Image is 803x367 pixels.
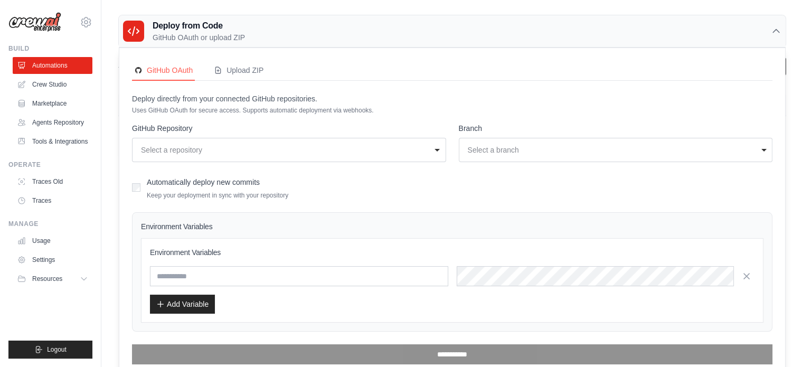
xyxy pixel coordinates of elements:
[13,192,92,209] a: Traces
[132,61,195,81] button: GitHubGitHub OAuth
[153,32,245,43] p: GitHub OAuth or upload ZIP
[13,173,92,190] a: Traces Old
[459,123,773,134] label: Branch
[13,114,92,131] a: Agents Repository
[13,270,92,287] button: Resources
[750,316,803,367] iframe: Chat Widget
[118,57,353,71] h2: Automations Live
[132,123,446,134] label: GitHub Repository
[212,61,266,81] button: Upload ZIP
[32,275,62,283] span: Resources
[8,341,92,359] button: Logout
[13,232,92,249] a: Usage
[147,191,288,200] p: Keep your deployment in sync with your repository
[47,345,67,354] span: Logout
[214,65,263,76] div: Upload ZIP
[132,106,772,115] p: Uses GitHub OAuth for secure access. Supports automatic deployment via webhooks.
[132,93,772,104] p: Deploy directly from your connected GitHub repositories.
[8,161,92,169] div: Operate
[13,95,92,112] a: Marketplace
[8,44,92,53] div: Build
[134,65,193,76] div: GitHub OAuth
[141,145,431,155] div: Select a repository
[153,20,245,32] h3: Deploy from Code
[13,57,92,74] a: Automations
[13,251,92,268] a: Settings
[13,76,92,93] a: Crew Studio
[8,220,92,228] div: Manage
[13,133,92,150] a: Tools & Integrations
[141,221,763,232] h4: Environment Variables
[132,61,772,81] nav: Deployment Source
[147,178,260,186] label: Automatically deploy new commits
[468,145,758,155] div: Select a branch
[150,295,215,314] button: Add Variable
[118,95,326,116] th: Crew
[8,12,61,32] img: Logo
[150,247,754,258] h3: Environment Variables
[134,66,143,74] img: GitHub
[118,71,353,82] p: Manage and monitor your active crew automations from this dashboard.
